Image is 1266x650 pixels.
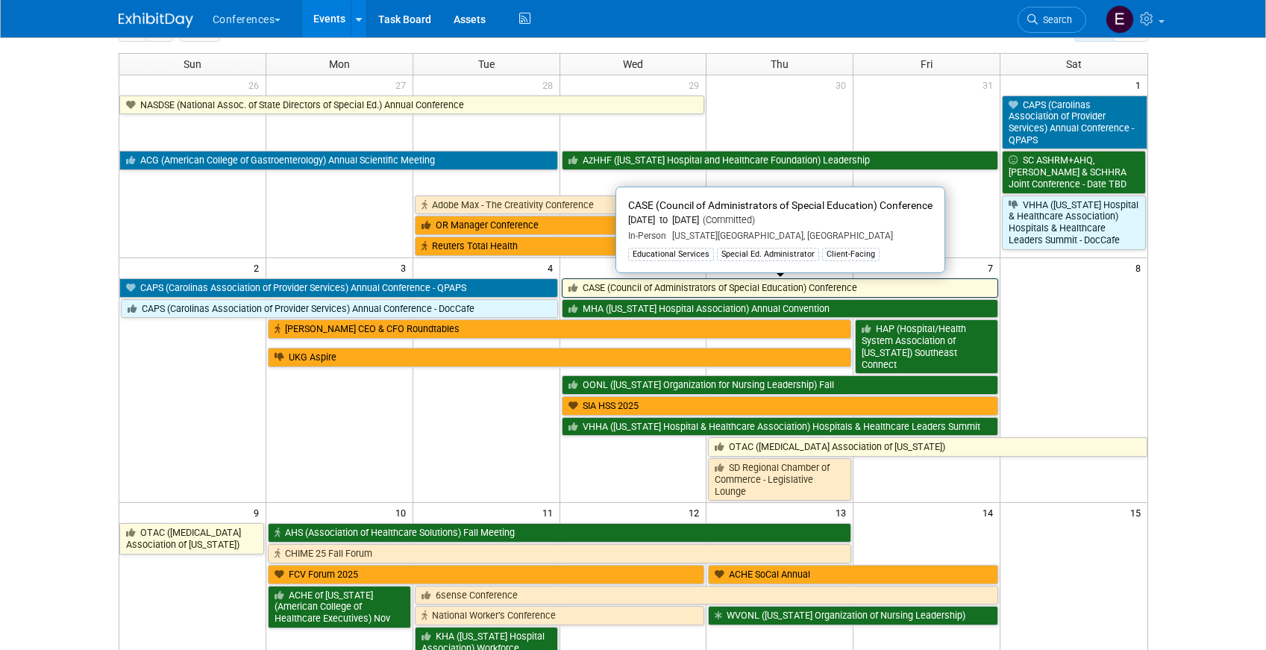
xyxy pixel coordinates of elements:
span: Mon [329,58,350,70]
span: Sat [1066,58,1082,70]
a: National Worker’s Conference [415,606,705,625]
span: Wed [623,58,643,70]
a: OTAC ([MEDICAL_DATA] Association of [US_STATE]) [119,523,264,554]
a: ACHE SoCal Annual [708,565,998,584]
a: CHIME 25 Fall Forum [268,544,851,563]
img: ExhibitDay [119,13,193,28]
span: (Committed) [699,214,755,225]
span: 10 [394,503,413,522]
span: CASE (Council of Administrators of Special Education) Conference [628,199,933,211]
a: Search [1018,7,1086,33]
a: AzHHF ([US_STATE] Hospital and Healthcare Foundation) Leadership [562,151,999,170]
span: [US_STATE][GEOGRAPHIC_DATA], [GEOGRAPHIC_DATA] [666,231,893,241]
span: 4 [546,258,560,277]
a: CAPS (Carolinas Association of Provider Services) Annual Conference - QPAPS [1002,96,1147,150]
div: Educational Services [628,248,714,261]
img: Erin Anderson [1106,5,1134,34]
a: SC ASHRM+AHQ, [PERSON_NAME] & SCHHRA Joint Conference - Date TBD [1002,151,1145,193]
a: SIA HSS 2025 [562,396,999,416]
span: Tue [478,58,495,70]
span: Sun [184,58,201,70]
a: MHA ([US_STATE] Hospital Association) Annual Convention [562,299,999,319]
span: In-Person [628,231,666,241]
a: CAPS (Carolinas Association of Provider Services) Annual Conference - DocCafe [121,299,558,319]
a: OTAC ([MEDICAL_DATA] Association of [US_STATE]) [708,437,1147,457]
div: [DATE] to [DATE] [628,214,933,227]
a: ACHE of [US_STATE] (American College of Healthcare Executives) Nov [268,586,411,628]
a: OR Manager Conference [415,216,852,235]
span: 2 [252,258,266,277]
span: Thu [771,58,789,70]
span: 26 [247,75,266,94]
span: 29 [687,75,706,94]
a: UKG Aspire [268,348,851,367]
span: 7 [986,258,1000,277]
div: Client-Facing [822,248,880,261]
span: 12 [687,503,706,522]
span: 9 [252,503,266,522]
a: NASDSE (National Assoc. of State Directors of Special Ed.) Annual Conference [119,96,705,115]
span: 30 [834,75,853,94]
div: Special Ed. Administrator [717,248,819,261]
span: 15 [1129,503,1147,522]
span: 3 [399,258,413,277]
a: Reuters Total Health [415,237,705,256]
a: CAPS (Carolinas Association of Provider Services) Annual Conference - QPAPS [119,278,558,298]
span: 13 [834,503,853,522]
a: OONL ([US_STATE] Organization for Nursing Leadership) Fall [562,375,999,395]
span: 1 [1134,75,1147,94]
a: VHHA ([US_STATE] Hospital & Healthcare Association) Hospitals & Healthcare Leaders Summit [562,417,999,437]
a: CASE (Council of Administrators of Special Education) Conference [562,278,999,298]
a: ACG (American College of Gastroenterology) Annual Scientific Meeting [119,151,558,170]
h2: [DATE] [625,22,668,39]
a: HAP (Hospital/Health System Association of [US_STATE]) Southeast Connect [855,319,998,374]
span: 8 [1134,258,1147,277]
a: 6sense Conference [415,586,998,605]
span: 27 [394,75,413,94]
span: 31 [981,75,1000,94]
a: VHHA ([US_STATE] Hospital & Healthcare Association) Hospitals & Healthcare Leaders Summit - DocCafe [1002,196,1145,250]
span: 11 [541,503,560,522]
a: FCV Forum 2025 [268,565,705,584]
a: AHS (Association of Healthcare Solutions) Fall Meeting [268,523,851,543]
span: 28 [541,75,560,94]
span: Search [1038,14,1072,25]
span: Fri [921,58,933,70]
a: SD Regional Chamber of Commerce - Legislative Lounge [708,458,851,501]
a: Adobe Max - The Creativity Conference [415,196,852,215]
span: 14 [981,503,1000,522]
a: [PERSON_NAME] CEO & CFO Roundtables [268,319,851,339]
a: WVONL ([US_STATE] Organization of Nursing Leadership) [708,606,998,625]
